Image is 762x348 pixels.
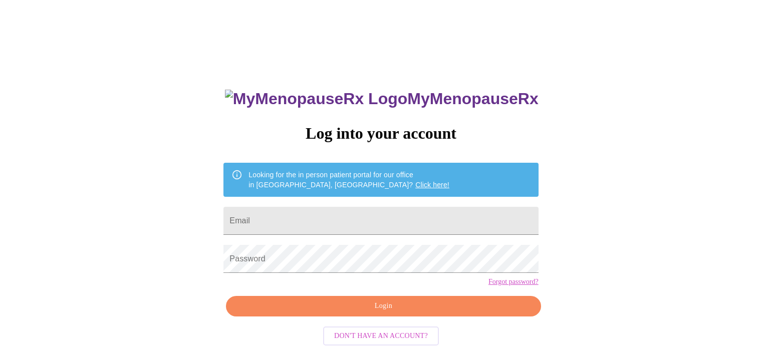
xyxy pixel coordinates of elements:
a: Forgot password? [488,278,539,286]
span: Login [237,300,529,312]
div: Looking for the in person patient portal for our office in [GEOGRAPHIC_DATA], [GEOGRAPHIC_DATA]? [248,166,449,194]
span: Don't have an account? [334,330,428,342]
a: Don't have an account? [321,330,441,339]
button: Don't have an account? [323,326,439,346]
h3: MyMenopauseRx [225,90,539,108]
h3: Log into your account [223,124,538,143]
button: Login [226,296,541,316]
a: Click here! [415,181,449,189]
img: MyMenopauseRx Logo [225,90,407,108]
